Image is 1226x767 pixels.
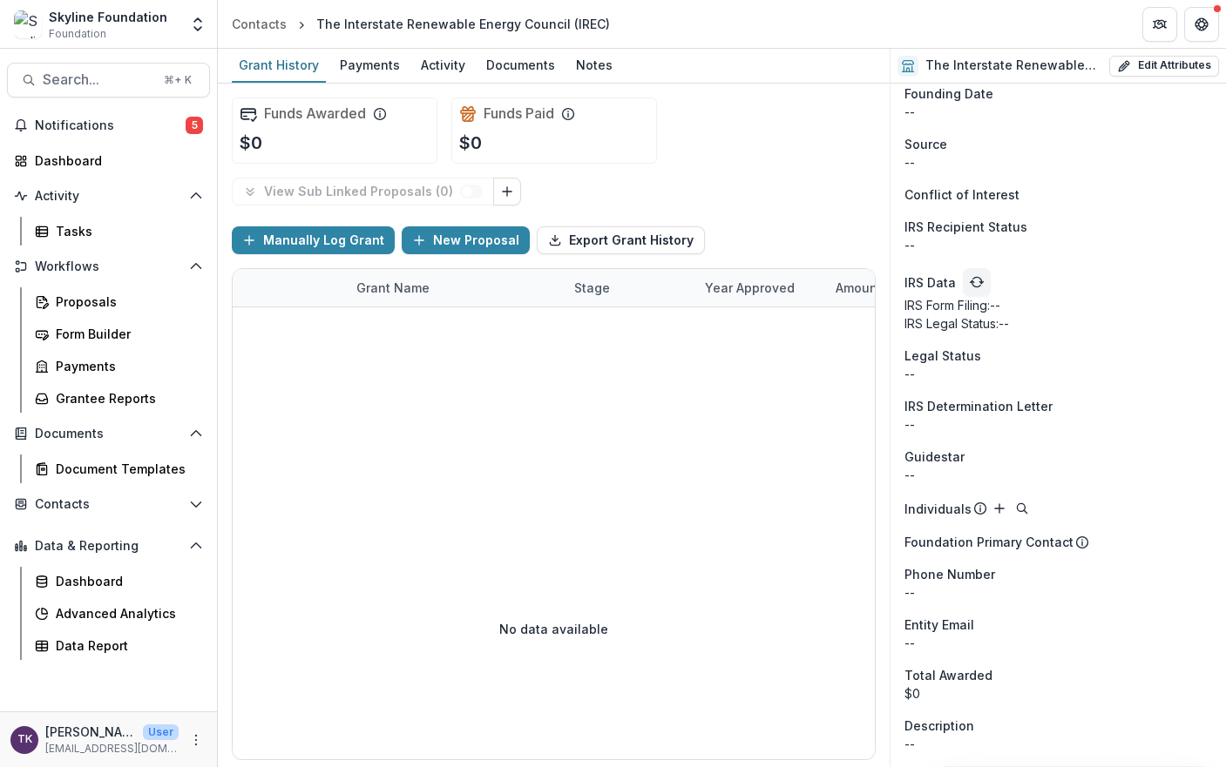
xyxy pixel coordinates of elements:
a: Proposals [28,287,210,316]
div: -- [904,583,1212,602]
a: Contacts [225,11,294,37]
h2: Funds Paid [484,105,554,122]
button: More [186,730,207,750]
a: Tasks [28,217,210,246]
div: Advanced Analytics [56,604,196,622]
div: Year approved [694,269,825,306]
p: No data available [499,620,608,638]
div: Stage [564,269,694,306]
div: Documents [479,52,562,77]
span: Total Awarded [904,666,992,684]
p: User [143,724,179,740]
div: Amount Awarded [825,269,956,306]
button: Open Documents [7,420,210,447]
span: Conflict of Interest [904,185,1019,204]
span: Phone Number [904,565,995,583]
p: Individuals [904,500,972,518]
span: Search... [43,71,153,88]
p: -- [904,153,1212,172]
span: Data & Reporting [35,539,182,554]
button: Search [1012,498,1033,519]
button: Export Grant History [537,226,705,254]
button: refresh [963,268,991,296]
div: -- [904,365,1212,383]
div: Contacts [232,15,287,33]
div: Grant History [232,52,326,77]
div: -- [904,466,1212,484]
div: Data Report [56,636,196,655]
div: Proposals [56,293,196,311]
div: Grant Name [346,279,440,297]
div: Takeshi Kaji [17,734,32,745]
span: Activity [35,189,182,204]
button: Open Contacts [7,490,210,518]
button: Open Workflows [7,252,210,280]
a: Advanced Analytics [28,599,210,628]
img: Skyline Foundation [14,10,42,38]
span: Contacts [35,497,182,512]
button: Manually Log Grant [232,226,395,254]
div: The Interstate Renewable Energy Council (IREC) [316,15,610,33]
nav: breadcrumb [225,11,617,37]
a: Data Report [28,631,210,660]
button: Search... [7,63,210,98]
div: Stage [564,279,620,297]
div: ⌘ + K [160,71,195,90]
h2: Funds Awarded [264,105,366,122]
div: Amount Awarded [825,279,949,297]
p: IRS Form Filing: -- [904,296,1212,314]
span: Legal Status [904,346,981,365]
a: Dashboard [28,567,210,595]
span: Entity Email [904,616,974,634]
p: IRS Data [904,273,956,292]
p: View Sub Linked Proposals ( 0 ) [264,185,460,199]
div: Dashboard [35,151,196,170]
div: Notes [569,52,620,77]
span: Source [904,135,947,153]
div: Dashboard [56,572,196,590]
div: $0 [904,684,1212,703]
span: Description [904,717,974,735]
a: Grant History [232,49,326,83]
div: Payments [333,52,407,77]
div: -- [904,103,1212,121]
p: IRS Legal Status: -- [904,314,1212,333]
a: Document Templates [28,454,210,483]
span: Guidestar [904,447,965,466]
a: Grantee Reports [28,384,210,413]
p: -- [904,415,1212,434]
button: Open entity switcher [186,7,210,42]
div: Payments [56,357,196,375]
span: Founding Date [904,84,993,103]
div: Grant Name [346,269,564,306]
div: Form Builder [56,325,196,343]
span: Workflows [35,259,182,274]
a: Form Builder [28,320,210,348]
a: Activity [414,49,472,83]
span: Notifications [35,118,186,133]
a: Payments [28,352,210,380]
a: Payments [333,49,407,83]
button: Open Data & Reporting [7,532,210,560]
a: Documents [479,49,562,83]
span: IRS Recipient Status [904,218,1027,236]
p: $0 [459,130,482,156]
a: Dashboard [7,146,210,175]
button: Add [989,498,1010,519]
span: 5 [186,117,203,134]
button: Notifications5 [7,111,210,139]
button: Link Grants [493,178,521,205]
div: Skyline Foundation [49,8,167,26]
button: Partners [1142,7,1177,42]
p: -- [904,735,1212,753]
div: -- [904,236,1212,254]
button: Open Activity [7,182,210,210]
div: Grantee Reports [56,389,196,407]
span: Foundation [49,26,106,42]
button: Get Help [1184,7,1219,42]
p: Foundation Primary Contact [904,533,1074,551]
